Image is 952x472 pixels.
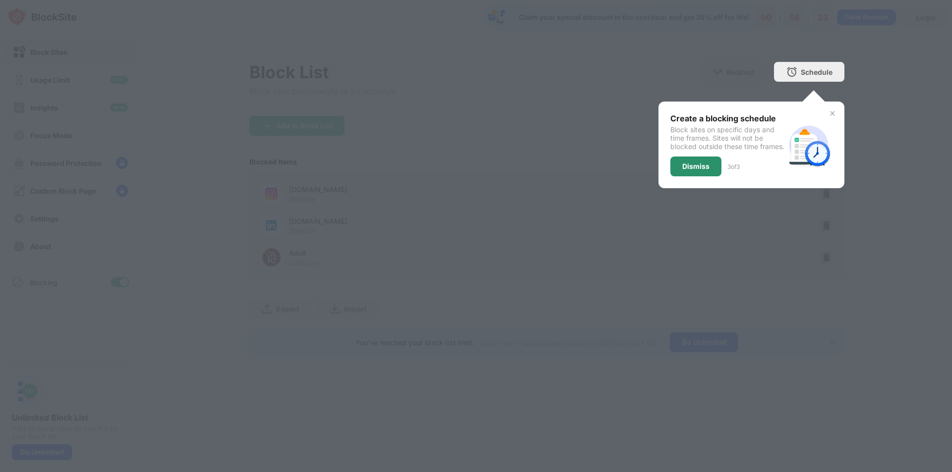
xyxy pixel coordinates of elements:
[670,125,785,151] div: Block sites on specific days and time frames. Sites will not be blocked outside these time frames.
[670,113,785,123] div: Create a blocking schedule
[829,109,836,117] img: x-button.svg
[727,163,740,170] div: 3 of 3
[785,121,833,169] img: schedule.svg
[682,162,710,170] div: Dismiss
[801,68,833,76] div: Schedule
